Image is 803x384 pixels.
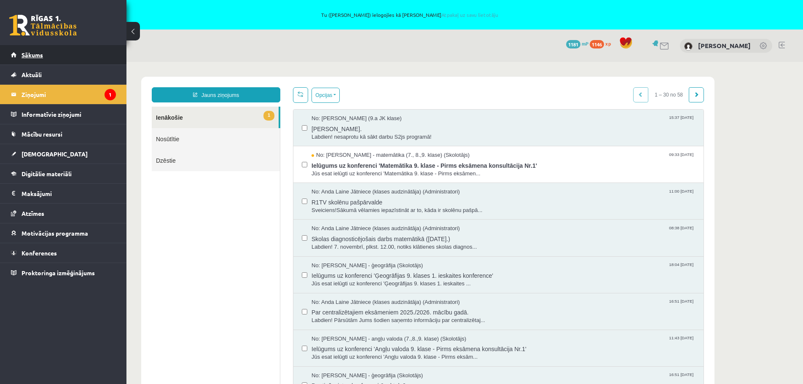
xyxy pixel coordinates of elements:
[25,66,153,88] a: Nosūtītie
[605,40,611,47] span: xp
[185,97,569,108] span: Ielūgums uz konferenci 'Matemātika 9. klase - Pirms eksāmena konsultācija Nr.1'
[25,25,154,40] a: Jauns ziņojums
[185,218,569,226] span: Jūs esat ielūgti uz konferenci 'Ģeogrāfijas 9. klases 1. ieskaites ...
[185,108,569,116] span: Jūs esat ielūgti uz konferenci 'Matemātika 9. klase - Pirms eksāmen...
[185,61,569,71] span: [PERSON_NAME].
[185,310,296,318] span: No: [PERSON_NAME] - ģeogrāfija (Skolotājs)
[185,71,569,79] span: Labdien! nesaprotu kā sākt darbu S2js programā!
[185,236,569,263] a: No: Anda Laine Jātniece (klases audzinātāja) (Administratori) 16:51 [DATE] Par centralizētajiem e...
[185,317,569,328] span: Par tiešsaistes konferenci 6. oktobrī
[21,105,116,124] legend: Informatīvie ziņojumi
[11,65,116,84] a: Aktuāli
[185,207,569,218] span: Ielūgums uz konferenci 'Ģeogrāfijas 9. klases 1. ieskaites konference'
[684,42,693,51] img: Ance Āboliņa
[541,163,569,169] span: 08:38 [DATE]
[21,184,116,203] legend: Maksājumi
[97,12,723,17] span: Tu ([PERSON_NAME]) ielogojies kā [PERSON_NAME]
[185,171,569,181] span: Skolas diagnosticējošais darbs matemātikā ([DATE].)
[185,200,296,208] span: No: [PERSON_NAME] - ģeogrāfija (Skolotājs)
[185,273,340,281] span: No: [PERSON_NAME] - angļu valoda (7.,8.,9. klase) (Skolotājs)
[185,145,569,153] span: Sveiciens!Sākumā vēlamies iepazīstināt ar to, kāda ir skolēnu pašpā...
[185,26,213,41] button: Opcijas
[185,53,275,61] span: No: [PERSON_NAME] (9.a JK klase)
[185,244,569,255] span: Par centralizētajiem eksāmeniem 2025./2026. mācību gadā.
[185,126,569,152] a: No: Anda Laine Jātniece (klases audzinātāja) (Administratori) 11:00 [DATE] R1TV skolēnu pašpārval...
[21,130,62,138] span: Mācību resursi
[11,204,116,223] a: Atzīmes
[185,291,569,299] span: Jūs esat ielūgti uz konferenci 'Angļu valoda 9. klase - Pirms eksām...
[21,51,43,59] span: Sākums
[185,273,569,299] a: No: [PERSON_NAME] - angļu valoda (7.,8.,9. klase) (Skolotājs) 11:43 [DATE] Ielūgums uz konferenci...
[541,126,569,132] span: 11:00 [DATE]
[566,40,580,48] span: 1181
[21,71,42,78] span: Aktuāli
[11,144,116,164] a: [DEMOGRAPHIC_DATA]
[21,229,88,237] span: Motivācijas programma
[11,105,116,124] a: Informatīvie ziņojumi
[11,223,116,243] a: Motivācijas programma
[11,263,116,282] a: Proktoringa izmēģinājums
[25,88,153,109] a: Dzēstie
[11,85,116,104] a: Ziņojumi1
[11,164,116,183] a: Digitālie materiāli
[185,255,569,263] span: Labdien! Pārsūtām Jums šodien saņemto informāciju par centralizētaj...
[9,15,77,36] a: Rīgas 1. Tālmācības vidusskola
[11,184,116,203] a: Maksājumi
[541,53,569,59] span: 15:37 [DATE]
[541,236,569,243] span: 16:51 [DATE]
[185,89,569,115] a: No: [PERSON_NAME] - matemātika (7., 8.,9. klase) (Skolotājs) 09:33 [DATE] Ielūgums uz konferenci ...
[105,89,116,100] i: 1
[185,200,569,226] a: No: [PERSON_NAME] - ģeogrāfija (Skolotājs) 18:04 [DATE] Ielūgums uz konferenci 'Ģeogrāfijas 9. kl...
[582,40,588,47] span: mP
[21,269,95,277] span: Proktoringa izmēģinājums
[541,200,569,206] span: 18:04 [DATE]
[21,170,72,177] span: Digitālie materiāli
[185,134,569,145] span: R1TV skolēnu pašpārvalde
[185,236,333,244] span: No: Anda Laine Jātniece (klases audzinātāja) (Administratori)
[11,243,116,263] a: Konferences
[185,163,333,171] span: No: Anda Laine Jātniece (klases audzinātāja) (Administratori)
[21,150,88,158] span: [DEMOGRAPHIC_DATA]
[541,89,569,96] span: 09:33 [DATE]
[21,85,116,104] legend: Ziņojumi
[21,249,57,257] span: Konferences
[185,310,569,336] a: No: [PERSON_NAME] - ģeogrāfija (Skolotājs) 16:51 [DATE] Par tiešsaistes konferenci 6. oktobrī
[590,40,604,48] span: 1146
[185,53,569,79] a: No: [PERSON_NAME] (9.a JK klase) 15:37 [DATE] [PERSON_NAME]. Labdien! nesaprotu kā sākt darbu S2j...
[541,310,569,316] span: 16:51 [DATE]
[21,209,44,217] span: Atzīmes
[522,25,563,40] span: 1 – 30 no 58
[566,40,588,47] a: 1181 mP
[185,181,569,189] span: Labdien! 7. novembrī, plkst. 12.00, notiks klātienes skolas diagnos...
[11,124,116,144] a: Mācību resursi
[185,281,569,291] span: Ielūgums uz konferenci 'Angļu valoda 9. klase - Pirms eksāmena konsultācija Nr.1'
[185,126,333,134] span: No: Anda Laine Jātniece (klases audzinātāja) (Administratori)
[441,11,498,18] a: Atpakaļ uz savu lietotāju
[698,41,751,50] a: [PERSON_NAME]
[185,163,569,189] a: No: Anda Laine Jātniece (klases audzinātāja) (Administratori) 08:38 [DATE] Skolas diagnosticējoša...
[185,89,343,97] span: No: [PERSON_NAME] - matemātika (7., 8.,9. klase) (Skolotājs)
[25,45,152,66] a: 1Ienākošie
[137,49,148,59] span: 1
[11,45,116,64] a: Sākums
[541,273,569,279] span: 11:43 [DATE]
[590,40,615,47] a: 1146 xp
